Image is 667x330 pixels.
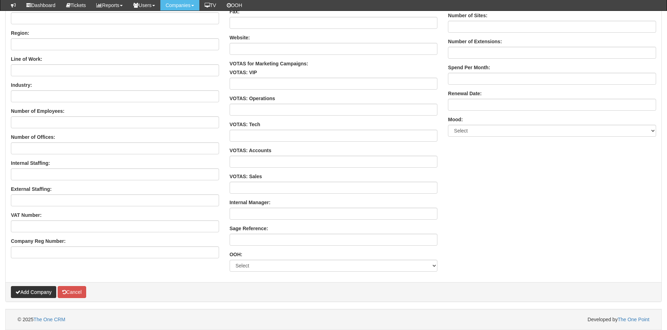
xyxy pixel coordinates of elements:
label: VOTAS: Sales [230,173,262,180]
button: Add Company [11,286,56,298]
label: Number of Employees: [11,108,64,115]
label: VOTAS for Marketing Campaigns: [230,60,308,67]
span: © 2025 [18,317,65,322]
label: Region: [11,30,29,37]
a: The One Point [618,317,649,322]
label: Industry: [11,82,32,89]
label: Sage Reference: [230,225,268,232]
label: Mood: [448,116,463,123]
label: Renewal Date: [448,90,482,97]
label: VOTAS: Accounts [230,147,271,154]
a: The One CRM [33,317,65,322]
label: VAT Number: [11,212,41,219]
label: VOTAS: Operations [230,95,275,102]
label: Spend Per Month: [448,64,490,71]
label: Internal Staffing: [11,160,50,167]
label: VOTAS: VIP [230,69,257,76]
label: External Staffing: [11,186,52,193]
label: OOH: [230,251,243,258]
label: Number of Offices: [11,134,55,141]
label: Company Reg Number: [11,238,66,245]
button: Cancel [58,286,86,298]
label: Internal Manager: [230,199,271,206]
label: Website: [230,34,250,41]
label: VOTAS: Tech [230,121,260,128]
label: Number of Sites: [448,12,487,19]
label: Fax: [230,8,240,15]
label: Number of Extensions: [448,38,502,45]
span: Developed by [588,316,649,323]
label: Line of Work: [11,56,42,63]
